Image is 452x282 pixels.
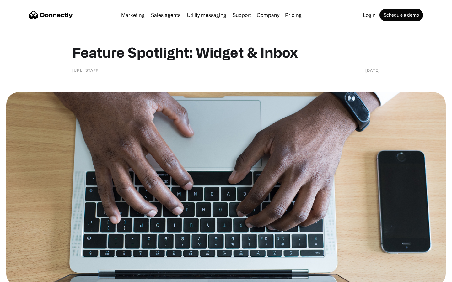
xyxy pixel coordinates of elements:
div: Company [257,11,279,19]
div: Company [255,11,281,19]
div: [DATE] [365,67,380,73]
a: Sales agents [148,13,183,18]
a: Utility messaging [184,13,229,18]
a: Support [230,13,254,18]
a: Marketing [119,13,147,18]
ul: Language list [13,271,38,280]
a: home [29,10,73,20]
a: Schedule a demo [379,9,423,21]
a: Login [360,13,378,18]
div: [URL] staff [72,67,98,73]
a: Pricing [282,13,304,18]
h1: Feature Spotlight: Widget & Inbox [72,44,380,61]
aside: Language selected: English [6,271,38,280]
